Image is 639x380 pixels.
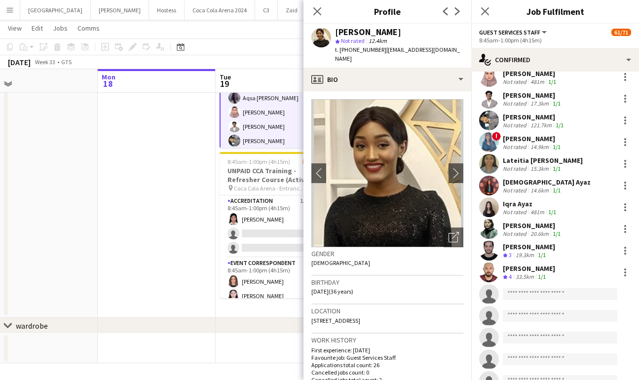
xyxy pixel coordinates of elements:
[528,121,554,129] div: 121.7km
[479,37,631,44] div: 8:45am-1:00pm (4h15m)
[503,156,583,165] div: Lateitia [PERSON_NAME]
[553,100,561,107] app-skills-label: 1/1
[220,195,330,258] app-card-role: Accreditation1A1/38:45am-1:00pm (4h15m)[PERSON_NAME]
[311,369,463,376] p: Cancelled jobs count: 0
[311,259,370,266] span: [DEMOGRAPHIC_DATA]
[528,143,551,151] div: 14.9km
[8,57,31,67] div: [DATE]
[227,158,290,165] span: 8:45am-1:00pm (4h15m)
[218,78,231,89] span: 19
[311,306,463,315] h3: Location
[528,187,551,194] div: 14.6km
[61,58,72,66] div: GTS
[509,273,512,280] span: 4
[503,134,563,143] div: [PERSON_NAME]
[49,22,72,35] a: Jobs
[311,249,463,258] h3: Gender
[503,208,528,216] div: Not rated
[503,230,528,237] div: Not rated
[16,321,48,331] div: wardrobe
[548,208,556,216] app-skills-label: 1/1
[503,187,528,194] div: Not rated
[538,251,546,259] app-skills-label: 1/1
[77,24,100,33] span: Comms
[367,37,389,44] span: 12.4km
[548,78,556,85] app-skills-label: 1/1
[303,68,471,91] div: Bio
[492,132,501,141] span: !
[509,251,512,259] span: 3
[185,0,255,20] button: Coca Cola Arena 2024
[102,73,115,81] span: Mon
[503,121,528,129] div: Not rated
[528,78,546,85] div: 481m
[220,258,330,334] app-card-role: Event Correspondent2/48:45am-1:00pm (4h15m)[PERSON_NAME][PERSON_NAME]
[91,0,149,20] button: [PERSON_NAME]
[444,228,463,247] div: Open photos pop-in
[503,221,563,230] div: [PERSON_NAME]
[553,165,561,172] app-skills-label: 1/1
[311,336,463,344] h3: Work history
[311,354,463,361] p: Favourite job: Guest Services Staff
[553,143,561,151] app-skills-label: 1/1
[611,29,631,36] span: 61/71
[528,100,551,107] div: 17.3km
[479,29,540,36] span: Guest Services Staff
[503,242,555,251] div: [PERSON_NAME]
[538,273,546,280] app-skills-label: 1/1
[471,5,639,18] h3: Job Fulfilment
[220,166,330,184] h3: UNPAID CCA Training - Refresher Course (Active Staff)
[503,100,528,107] div: Not rated
[503,69,558,78] div: [PERSON_NAME]
[20,0,91,20] button: [GEOGRAPHIC_DATA]
[528,230,551,237] div: 20.6km
[33,58,57,66] span: Week 33
[471,48,639,72] div: Confirmed
[311,278,463,287] h3: Birthday
[311,317,360,324] span: [STREET_ADDRESS]
[556,121,564,129] app-skills-label: 1/1
[53,24,68,33] span: Jobs
[335,46,386,53] span: t. [PHONE_NUMBER]
[303,5,471,18] h3: Profile
[311,346,463,354] p: First experience: [DATE]
[234,185,305,192] span: Coca Cola Arena - Entrance F
[220,152,330,298] app-job-card: 8:45am-1:00pm (4h15m)56/93UNPAID CCA Training - Refresher Course (Active Staff) Coca Cola Arena -...
[514,273,536,281] div: 33.5km
[341,37,365,44] span: Not rated
[149,0,185,20] button: Hostess
[4,22,26,35] a: View
[28,22,47,35] a: Edit
[278,0,306,20] button: Zaid
[503,178,591,187] div: [DEMOGRAPHIC_DATA] Ayaz
[503,143,528,151] div: Not rated
[503,264,555,273] div: [PERSON_NAME]
[32,24,43,33] span: Edit
[100,78,115,89] span: 18
[335,46,460,62] span: | [EMAIL_ADDRESS][DOMAIN_NAME]
[503,113,565,121] div: [PERSON_NAME]
[503,91,563,100] div: [PERSON_NAME]
[311,288,353,295] span: [DATE] (36 years)
[8,24,22,33] span: View
[311,99,463,247] img: Crew avatar or photo
[255,0,278,20] button: C3
[220,73,231,81] span: Tue
[528,208,546,216] div: 481m
[514,251,536,260] div: 19.3km
[74,22,104,35] a: Comms
[503,165,528,172] div: Not rated
[503,78,528,85] div: Not rated
[553,230,561,237] app-skills-label: 1/1
[302,158,322,165] span: 56/93
[311,361,463,369] p: Applications total count: 26
[528,165,551,172] div: 15.3km
[479,29,548,36] button: Guest Services Staff
[335,28,401,37] div: [PERSON_NAME]
[503,199,558,208] div: Iqra Ayaz
[553,187,561,194] app-skills-label: 1/1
